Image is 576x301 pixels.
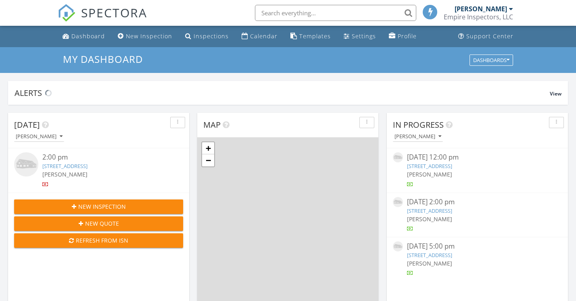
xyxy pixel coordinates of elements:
a: [STREET_ADDRESS] [42,162,88,170]
a: [STREET_ADDRESS] [407,251,452,259]
span: Map [203,119,221,130]
div: [PERSON_NAME] [455,5,507,13]
span: New Inspection [78,202,126,211]
div: Support Center [466,32,513,40]
button: [PERSON_NAME] [393,131,443,142]
a: Company Profile [386,29,420,44]
a: [DATE] 2:00 pm [STREET_ADDRESS] [PERSON_NAME] [393,197,562,233]
div: Dashboards [473,57,509,63]
span: [PERSON_NAME] [407,170,452,178]
a: Support Center [455,29,517,44]
a: [STREET_ADDRESS] [407,162,452,170]
div: Alerts [15,87,550,98]
div: Inspections [194,32,229,40]
div: [DATE] 5:00 pm [407,241,548,251]
a: Templates [287,29,334,44]
button: New Quote [14,216,183,231]
img: house-placeholder-square-ca63347ab8c70e15b013bc22427d3df0f7f082c62ce06d78aee8ec4e70df452f.jpg [393,152,403,162]
span: [DATE] [14,119,40,130]
a: [DATE] 5:00 pm [STREET_ADDRESS] [PERSON_NAME] [393,241,562,277]
span: New Quote [85,219,119,228]
button: [PERSON_NAME] [14,131,64,142]
a: Zoom in [202,142,214,154]
span: [PERSON_NAME] [407,215,452,223]
img: house-placeholder-square-ca63347ab8c70e15b013bc22427d3df0f7f082c62ce06d78aee8ec4e70df452f.jpg [393,241,403,251]
button: Dashboards [470,54,513,66]
a: New Inspection [115,29,175,44]
a: SPECTORA [58,11,147,28]
button: Refresh from ISN [14,233,183,248]
span: [PERSON_NAME] [42,170,88,178]
a: Zoom out [202,154,214,166]
a: [DATE] 12:00 pm [STREET_ADDRESS] [PERSON_NAME] [393,152,562,188]
div: [PERSON_NAME] [394,134,441,139]
div: 2:00 pm [42,152,169,162]
span: View [550,90,561,97]
span: SPECTORA [81,4,147,21]
div: [PERSON_NAME] [16,134,63,139]
div: Templates [299,32,331,40]
div: Calendar [250,32,278,40]
div: Refresh from ISN [21,236,177,245]
input: Search everything... [255,5,416,21]
a: Inspections [182,29,232,44]
div: [DATE] 2:00 pm [407,197,548,207]
a: Dashboard [59,29,108,44]
span: In Progress [393,119,444,130]
div: Settings [352,32,376,40]
img: The Best Home Inspection Software - Spectora [58,4,75,22]
span: [PERSON_NAME] [407,259,452,267]
a: Settings [340,29,379,44]
div: New Inspection [126,32,172,40]
div: Profile [398,32,417,40]
button: New Inspection [14,199,183,214]
img: house-placeholder-square-ca63347ab8c70e15b013bc22427d3df0f7f082c62ce06d78aee8ec4e70df452f.jpg [393,197,403,207]
div: Empire Inspectors, LLC [444,13,513,21]
a: 2:00 pm [STREET_ADDRESS] [PERSON_NAME] [14,152,183,188]
span: My Dashboard [63,52,143,66]
a: Calendar [238,29,281,44]
div: [DATE] 12:00 pm [407,152,548,162]
div: Dashboard [71,32,105,40]
a: [STREET_ADDRESS] [407,207,452,214]
img: house-placeholder-square-ca63347ab8c70e15b013bc22427d3df0f7f082c62ce06d78aee8ec4e70df452f.jpg [14,152,38,176]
